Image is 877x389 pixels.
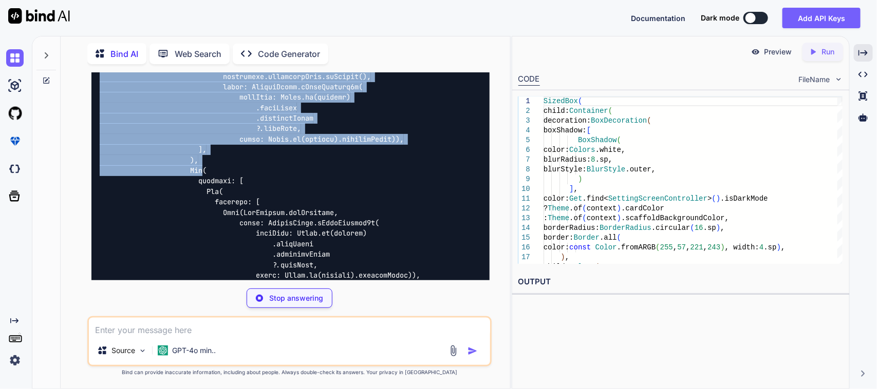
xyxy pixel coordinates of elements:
[763,243,776,251] span: .sp
[834,75,843,84] img: chevron down
[707,243,720,251] span: 243
[518,106,530,116] div: 2
[587,126,591,134] span: [
[587,165,626,173] span: BlurStyle
[544,194,569,203] span: color:
[587,214,617,222] span: context
[625,165,656,173] span: .outer,
[468,346,478,356] img: icon
[544,263,569,271] span: child:
[544,155,591,164] span: blurRadius:
[544,107,569,115] span: child:
[716,194,720,203] span: )
[600,234,617,242] span: .all
[617,204,621,212] span: )
[569,146,595,154] span: Colors
[777,243,781,251] span: )
[518,126,530,135] div: 4
[269,293,323,303] p: Stop answering
[138,346,147,355] img: Pick Models
[782,8,861,28] button: Add API Keys
[701,13,739,23] span: Dark mode
[544,165,587,173] span: blurStyle:
[578,175,582,183] span: )
[544,224,600,232] span: borderRadius:
[595,263,600,271] span: (
[518,116,530,126] div: 3
[8,8,70,24] img: Bind AI
[822,47,835,57] p: Run
[574,185,578,193] span: ,
[258,48,320,60] p: Code Generator
[595,155,613,164] span: .sp,
[518,155,530,165] div: 7
[677,243,686,251] span: 57
[569,243,591,251] span: const
[716,224,720,232] span: )
[6,132,24,150] img: premium
[518,96,530,106] div: 1
[578,97,582,105] span: (
[158,345,168,356] img: GPT-4o mini
[690,224,694,232] span: (
[647,116,651,125] span: (
[111,345,135,356] p: Source
[6,160,24,178] img: darkCloudIdeIcon
[617,234,621,242] span: (
[175,48,221,60] p: Web Search
[712,194,716,203] span: (
[544,146,569,154] span: color:
[595,243,617,251] span: Color
[518,233,530,243] div: 15
[621,214,729,222] span: .scaffoldBackgroundColor,
[631,13,685,24] button: Documentation
[561,253,565,261] span: )
[518,213,530,223] div: 13
[617,214,621,222] span: )
[518,184,530,194] div: 10
[595,146,626,154] span: .white,
[617,136,621,144] span: (
[751,47,760,56] img: preview
[569,194,582,203] span: Get
[518,135,530,145] div: 5
[673,243,677,251] span: ,
[565,253,569,261] span: ,
[720,243,724,251] span: )
[518,145,530,155] div: 6
[87,368,492,376] p: Bind can provide inaccurate information, including about people. Always double-check its answers....
[6,105,24,122] img: githubLight
[617,243,656,251] span: .fromARGB
[6,352,24,369] img: settings
[518,165,530,174] div: 8
[518,174,530,184] div: 9
[591,116,647,125] span: BoxDecoration
[582,214,586,222] span: (
[518,252,530,262] div: 17
[686,243,690,251] span: ,
[759,243,763,251] span: 4
[799,74,830,85] span: FileName
[569,107,608,115] span: Container
[621,204,664,212] span: .cardColor
[608,107,612,115] span: (
[6,49,24,67] img: chat
[764,47,792,57] p: Preview
[569,204,582,212] span: .of
[720,224,724,232] span: ,
[544,234,574,242] span: border:
[578,136,617,144] span: BoxShadow
[587,204,617,212] span: context
[703,243,707,251] span: ,
[695,224,703,232] span: 16
[544,126,587,134] span: boxShadow:
[720,194,768,203] span: .isDarkMode
[690,243,703,251] span: 221
[447,345,459,357] img: attachment
[518,243,530,252] div: 16
[6,77,24,94] img: ai-studio
[569,263,595,271] span: Column
[781,243,785,251] span: ,
[582,194,608,203] span: .find<
[544,243,569,251] span: color:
